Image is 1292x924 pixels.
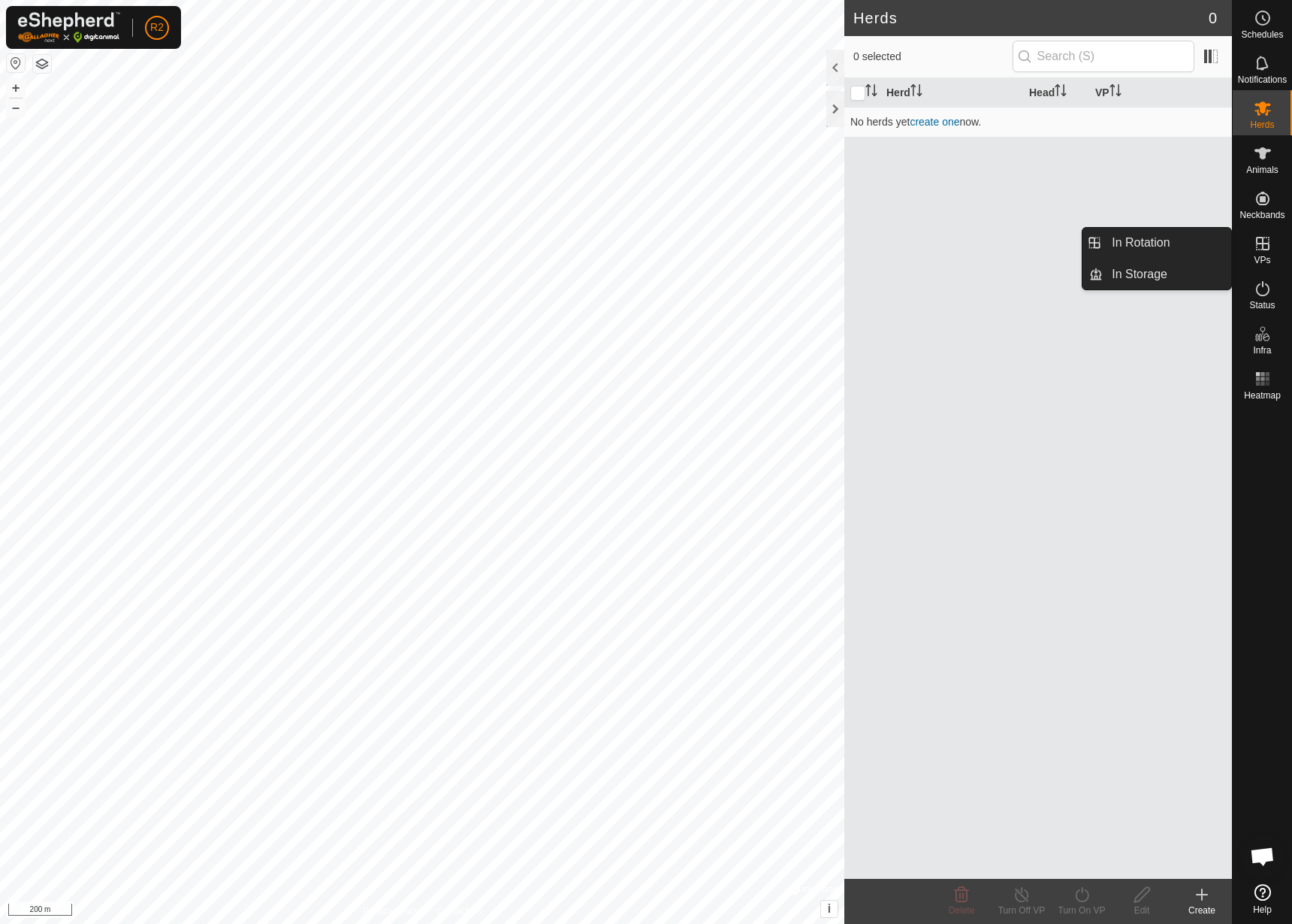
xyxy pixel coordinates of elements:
span: Notifications [1238,75,1287,84]
a: create one [910,116,959,128]
button: + [7,79,25,97]
span: Help [1253,905,1272,914]
span: Delete [949,905,975,916]
li: In Storage [1082,259,1231,289]
td: No herds yet now. [844,107,1232,137]
p-sorticon: Activate to sort [1109,86,1121,98]
span: Neckbands [1239,211,1284,220]
button: – [7,98,25,117]
span: In Storage [1112,265,1167,283]
p-sorticon: Activate to sort [865,86,877,98]
th: Herd [880,78,1023,108]
span: i [828,902,831,915]
div: Create [1172,904,1232,917]
div: Turn On VP [1052,904,1112,917]
span: Animals [1246,165,1278,174]
div: Edit [1112,904,1172,917]
div: Turn Off VP [992,904,1052,917]
span: R2 [150,20,164,35]
a: Privacy Policy [363,904,419,918]
span: Herds [1250,120,1274,129]
span: 0 [1209,7,1217,29]
th: Head [1023,78,1089,108]
span: VPs [1254,256,1270,265]
button: Reset Map [7,54,25,72]
h2: Herds [853,9,1209,27]
button: i [821,901,838,917]
span: 0 selected [853,49,1013,65]
img: Gallagher Logo [18,12,120,43]
span: Schedules [1241,30,1283,39]
p-sorticon: Activate to sort [1055,86,1067,98]
a: Contact Us [437,904,481,918]
th: VP [1089,78,1232,108]
span: Infra [1253,346,1271,355]
span: Status [1249,301,1275,310]
p-sorticon: Activate to sort [910,86,922,98]
a: Help [1233,878,1292,920]
div: Aprire la chat [1240,834,1285,879]
a: In Rotation [1103,228,1231,258]
a: In Storage [1103,259,1231,289]
li: In Rotation [1082,228,1231,258]
span: In Rotation [1112,234,1170,252]
span: Heatmap [1244,391,1281,400]
button: Map Layers [33,55,51,73]
input: Search (S) [1013,41,1194,72]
